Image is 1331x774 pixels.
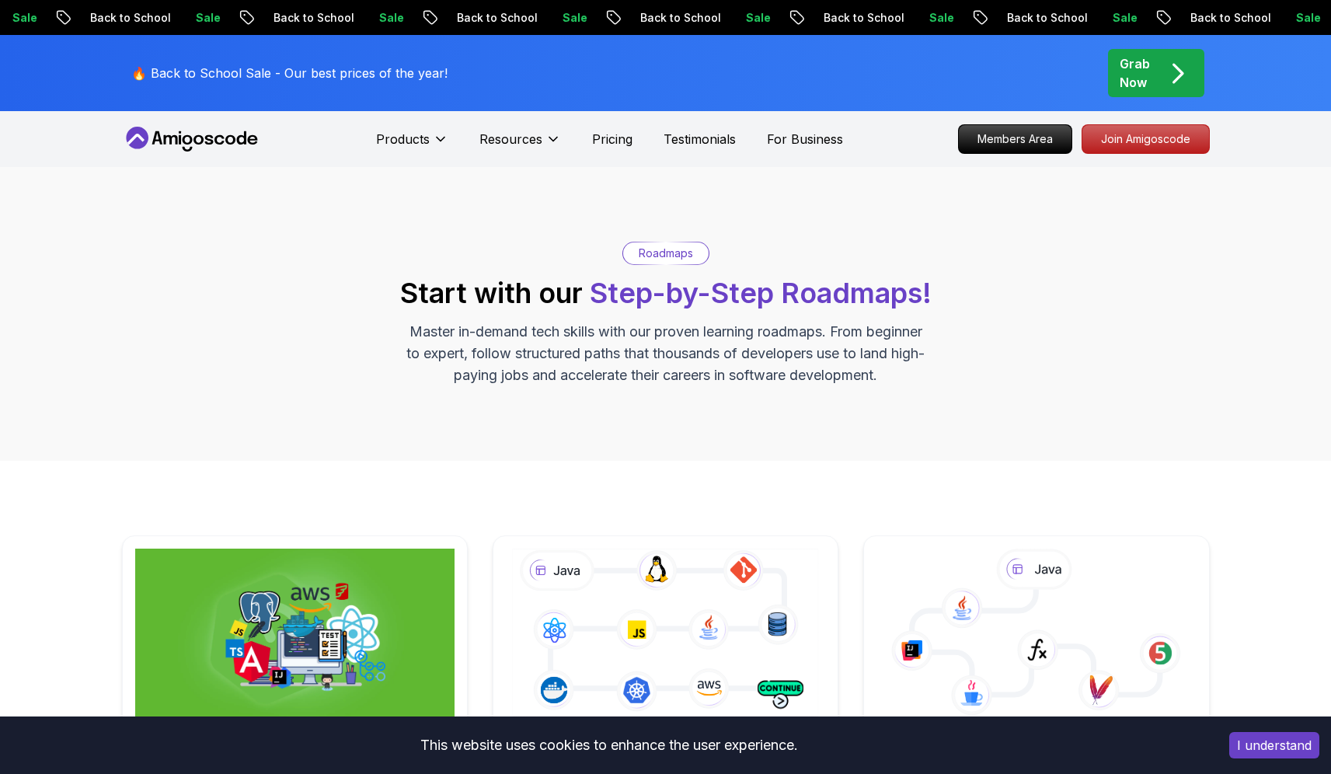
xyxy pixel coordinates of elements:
[135,549,455,716] img: Full Stack Professional v2
[980,10,1085,26] p: Back to School
[479,130,561,161] button: Resources
[902,10,952,26] p: Sale
[1082,124,1210,154] a: Join Amigoscode
[958,124,1072,154] a: Members Area
[590,276,932,310] span: Step-by-Step Roadmaps!
[767,130,843,148] a: For Business
[400,277,932,309] h2: Start with our
[959,125,1071,153] p: Members Area
[479,130,542,148] p: Resources
[613,10,719,26] p: Back to School
[796,10,902,26] p: Back to School
[169,10,218,26] p: Sale
[352,10,402,26] p: Sale
[405,321,927,386] p: Master in-demand tech skills with our proven learning roadmaps. From beginner to expert, follow s...
[639,246,693,261] p: Roadmaps
[719,10,768,26] p: Sale
[1120,54,1150,92] p: Grab Now
[1229,732,1319,758] button: Accept cookies
[1082,125,1209,153] p: Join Amigoscode
[535,10,585,26] p: Sale
[376,130,430,148] p: Products
[63,10,169,26] p: Back to School
[592,130,632,148] a: Pricing
[664,130,736,148] a: Testimonials
[246,10,352,26] p: Back to School
[131,64,448,82] p: 🔥 Back to School Sale - Our best prices of the year!
[1085,10,1135,26] p: Sale
[430,10,535,26] p: Back to School
[376,130,448,161] button: Products
[1163,10,1269,26] p: Back to School
[1269,10,1319,26] p: Sale
[12,728,1206,762] div: This website uses cookies to enhance the user experience.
